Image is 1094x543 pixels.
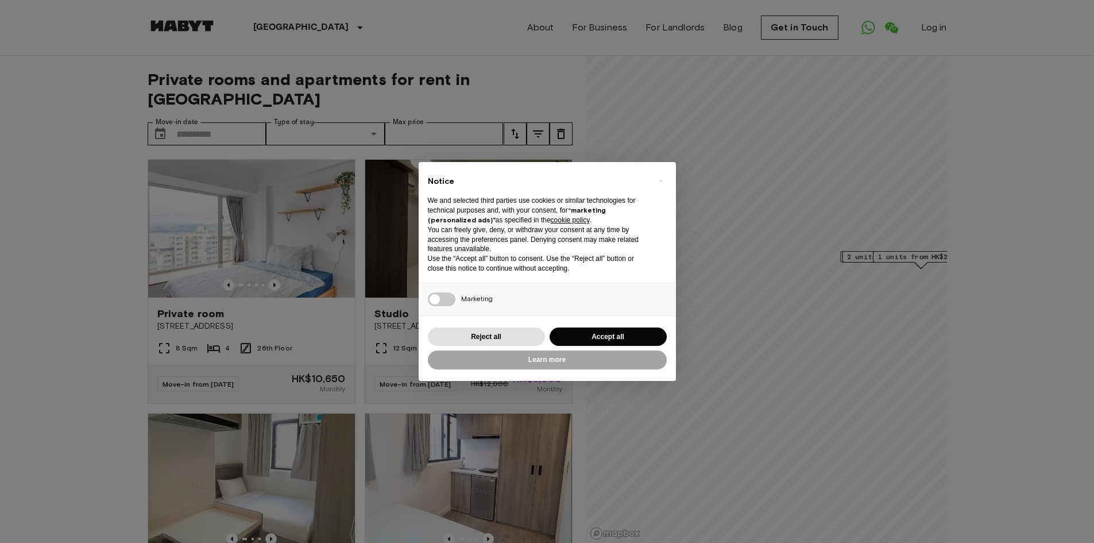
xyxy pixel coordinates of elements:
span: Marketing [461,294,493,303]
p: You can freely give, deny, or withdraw your consent at any time by accessing the preferences pane... [428,225,648,254]
h2: Notice [428,176,648,187]
button: Accept all [550,328,667,346]
button: Learn more [428,351,667,369]
p: We and selected third parties use cookies or similar technologies for technical purposes and, wit... [428,196,648,225]
p: Use the “Accept all” button to consent. Use the “Reject all” button or close this notice to conti... [428,254,648,274]
strong: “marketing (personalized ads)” [428,206,606,224]
span: × [659,174,663,187]
button: Close this notice [652,171,670,190]
button: Reject all [428,328,545,346]
a: cookie policy [551,216,590,224]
